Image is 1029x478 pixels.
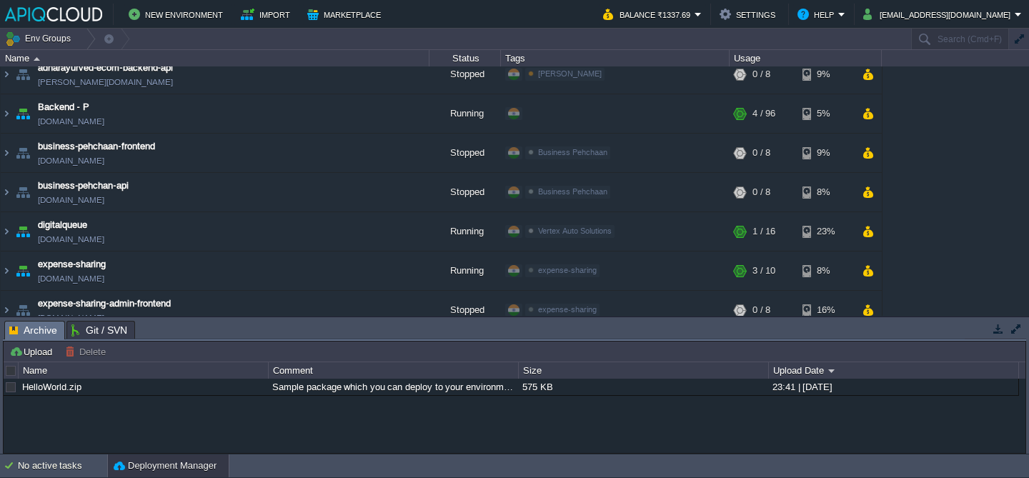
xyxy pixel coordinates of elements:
[38,218,87,232] a: digitalqueue
[1,134,12,172] img: AMDAwAAAACH5BAEAAAAALAAAAAABAAEAAAICRAEAOw==
[22,382,81,392] a: HelloWorld.zip
[71,322,127,339] span: Git / SVN
[307,6,385,23] button: Marketplace
[38,154,104,168] a: [DOMAIN_NAME]
[519,379,767,395] div: 575 KB
[429,55,501,94] div: Stopped
[802,291,849,329] div: 16%
[269,379,517,395] div: Sample package which you can deploy to your environment. Feel free to delete and upload a package...
[538,305,597,314] span: expense-sharing
[1,55,12,94] img: AMDAwAAAACH5BAEAAAAALAAAAAABAAEAAAICRAEAOw==
[38,179,129,193] a: business-pehchan-api
[13,212,33,251] img: AMDAwAAAACH5BAEAAAAALAAAAAABAAEAAAICRAEAOw==
[752,291,770,329] div: 0 / 8
[863,6,1015,23] button: [EMAIL_ADDRESS][DOMAIN_NAME]
[429,252,501,290] div: Running
[38,61,173,75] a: adharayurved-ecom-backend-api
[752,134,770,172] div: 0 / 8
[9,345,56,358] button: Upload
[429,94,501,133] div: Running
[1,173,12,211] img: AMDAwAAAACH5BAEAAAAALAAAAAABAAEAAAICRAEAOw==
[13,94,33,133] img: AMDAwAAAACH5BAEAAAAALAAAAAABAAEAAAICRAEAOw==
[802,134,849,172] div: 9%
[802,94,849,133] div: 5%
[430,50,500,66] div: Status
[1,212,12,251] img: AMDAwAAAACH5BAEAAAAALAAAAAABAAEAAAICRAEAOw==
[38,100,89,114] a: Backend - P
[13,291,33,329] img: AMDAwAAAACH5BAEAAAAALAAAAAABAAEAAAICRAEAOw==
[269,362,518,379] div: Comment
[538,187,607,196] span: Business Pehchaan
[730,50,881,66] div: Usage
[720,6,780,23] button: Settings
[5,7,102,21] img: APIQCloud
[13,173,33,211] img: AMDAwAAAACH5BAEAAAAALAAAAAABAAEAAAICRAEAOw==
[38,232,104,247] a: [DOMAIN_NAME]
[1,252,12,290] img: AMDAwAAAACH5BAEAAAAALAAAAAABAAEAAAICRAEAOw==
[5,29,76,49] button: Env Groups
[38,75,173,89] a: [PERSON_NAME][DOMAIN_NAME]
[38,311,104,325] a: [DOMAIN_NAME]
[13,134,33,172] img: AMDAwAAAACH5BAEAAAAALAAAAAABAAEAAAICRAEAOw==
[603,6,695,23] button: Balance ₹1337.69
[520,362,768,379] div: Size
[18,454,107,477] div: No active tasks
[502,50,729,66] div: Tags
[13,252,33,290] img: AMDAwAAAACH5BAEAAAAALAAAAAABAAEAAAICRAEAOw==
[38,139,155,154] a: business-pehchaan-frontend
[752,55,770,94] div: 0 / 8
[802,212,849,251] div: 23%
[752,212,775,251] div: 1 / 16
[769,379,1018,395] div: 23:41 | [DATE]
[38,193,104,207] a: [DOMAIN_NAME]
[752,173,770,211] div: 0 / 8
[13,55,33,94] img: AMDAwAAAACH5BAEAAAAALAAAAAABAAEAAAICRAEAOw==
[429,173,501,211] div: Stopped
[1,50,429,66] div: Name
[114,459,217,473] button: Deployment Manager
[538,226,612,235] span: Vertex Auto Solutions
[38,257,106,272] a: expense-sharing
[538,69,602,78] span: [PERSON_NAME]
[241,6,294,23] button: Import
[538,148,607,156] span: Business Pehchaan
[1,94,12,133] img: AMDAwAAAACH5BAEAAAAALAAAAAABAAEAAAICRAEAOw==
[38,272,104,286] a: [DOMAIN_NAME]
[34,57,40,61] img: AMDAwAAAACH5BAEAAAAALAAAAAABAAEAAAICRAEAOw==
[802,252,849,290] div: 8%
[38,114,104,129] a: [DOMAIN_NAME]
[797,6,838,23] button: Help
[1,291,12,329] img: AMDAwAAAACH5BAEAAAAALAAAAAABAAEAAAICRAEAOw==
[129,6,227,23] button: New Environment
[65,345,110,358] button: Delete
[770,362,1018,379] div: Upload Date
[429,134,501,172] div: Stopped
[9,322,57,339] span: Archive
[752,252,775,290] div: 3 / 10
[429,291,501,329] div: Stopped
[802,173,849,211] div: 8%
[38,297,171,311] a: expense-sharing-admin-frontend
[19,362,268,379] div: Name
[752,94,775,133] div: 4 / 96
[429,212,501,251] div: Running
[802,55,849,94] div: 9%
[538,266,597,274] span: expense-sharing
